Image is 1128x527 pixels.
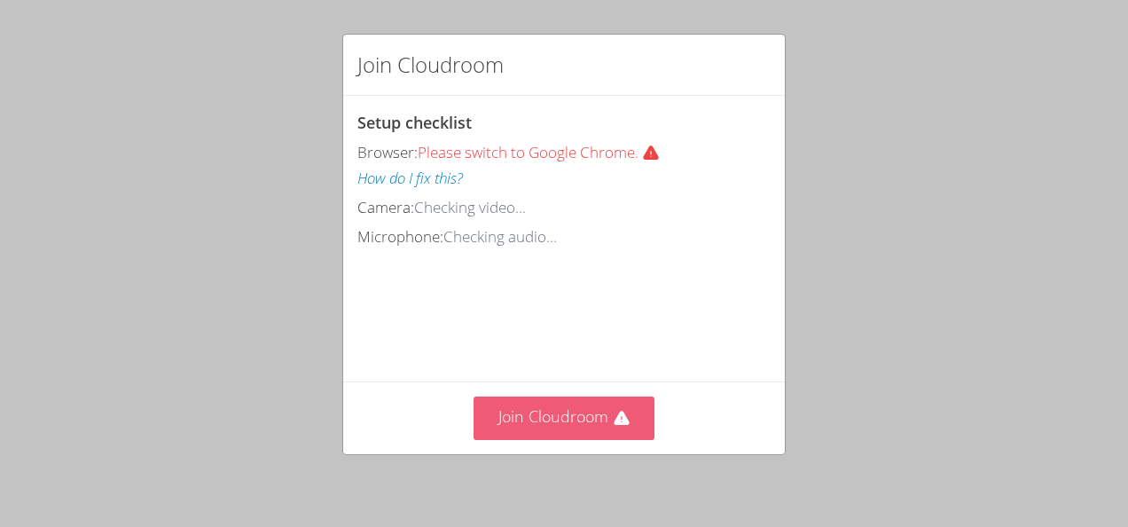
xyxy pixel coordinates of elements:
span: Checking audio... [443,226,557,247]
span: Checking video... [414,197,526,217]
span: Microphone: [357,226,443,247]
button: Join Cloudroom [474,397,655,440]
span: Browser: [357,142,418,162]
span: Please switch to Google Chrome. [418,142,667,162]
span: Setup checklist [357,112,472,133]
span: Camera: [357,197,414,217]
button: How do I fix this? [357,166,463,192]
h2: Join Cloudroom [357,49,504,81]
